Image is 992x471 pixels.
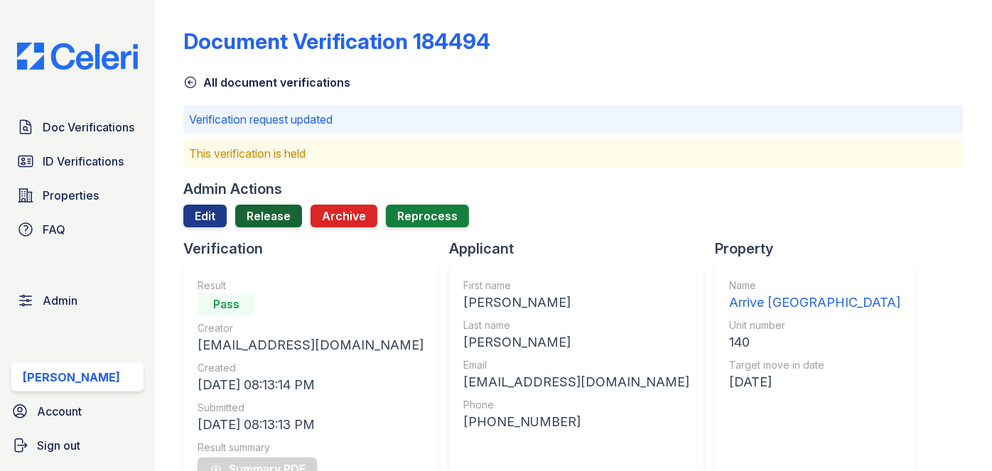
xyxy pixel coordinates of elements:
[43,153,124,170] span: ID Verifications
[11,215,144,244] a: FAQ
[198,335,424,355] div: [EMAIL_ADDRESS][DOMAIN_NAME]
[729,372,900,392] div: [DATE]
[23,369,120,386] div: [PERSON_NAME]
[189,111,958,128] p: Verification request updated
[11,181,144,210] a: Properties
[463,293,689,313] div: [PERSON_NAME]
[189,145,958,162] p: This verification is held
[6,397,149,426] a: Account
[198,440,424,455] div: Result summary
[198,375,424,395] div: [DATE] 08:13:14 PM
[463,372,689,392] div: [EMAIL_ADDRESS][DOMAIN_NAME]
[43,221,65,238] span: FAQ
[43,119,134,136] span: Doc Verifications
[37,403,82,420] span: Account
[463,412,689,432] div: [PHONE_NUMBER]
[183,74,350,91] a: All document verifications
[463,398,689,412] div: Phone
[198,401,424,415] div: Submitted
[386,205,469,227] button: Reprocess
[183,239,449,259] div: Verification
[183,179,282,199] div: Admin Actions
[311,205,377,227] button: Archive
[198,361,424,375] div: Created
[729,318,900,332] div: Unit number
[11,286,144,315] a: Admin
[198,415,424,435] div: [DATE] 08:13:13 PM
[729,278,900,313] a: Name Arrive [GEOGRAPHIC_DATA]
[37,437,80,454] span: Sign out
[183,28,490,54] div: Document Verification 184494
[729,293,900,313] div: Arrive [GEOGRAPHIC_DATA]
[198,293,254,315] div: Pass
[11,113,144,141] a: Doc Verifications
[183,205,227,227] a: Edit
[43,292,77,309] span: Admin
[11,147,144,175] a: ID Verifications
[43,187,99,204] span: Properties
[449,239,715,259] div: Applicant
[463,278,689,293] div: First name
[235,205,302,227] a: Release
[6,431,149,460] a: Sign out
[198,278,424,293] div: Result
[198,321,424,335] div: Creator
[463,318,689,332] div: Last name
[729,278,900,293] div: Name
[6,43,149,70] img: CE_Logo_Blue-a8612792a0a2168367f1c8372b55b34899dd931a85d93a1a3d3e32e68fde9ad4.png
[729,358,900,372] div: Target move in date
[715,239,926,259] div: Property
[463,332,689,352] div: [PERSON_NAME]
[729,332,900,352] div: 140
[463,358,689,372] div: Email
